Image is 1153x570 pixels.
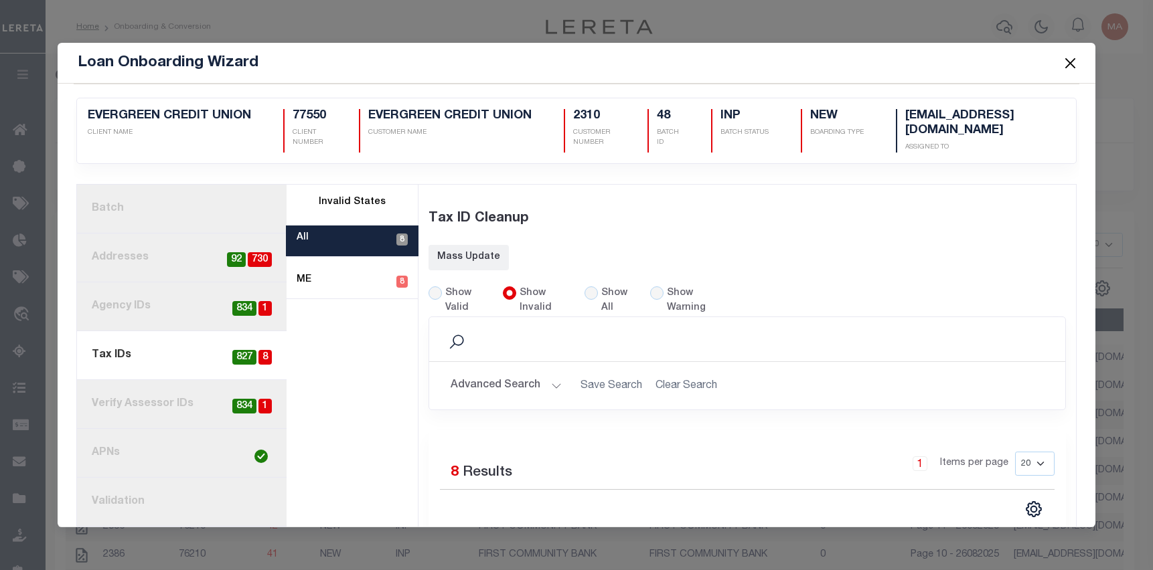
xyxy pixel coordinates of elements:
[396,233,408,246] span: 8
[1062,54,1079,72] button: Close
[293,109,327,124] h5: 77550
[451,466,459,480] span: 8
[601,286,634,316] label: Show All
[258,350,272,365] span: 8
[520,286,568,316] label: Show Invalid
[77,429,287,478] a: APNs
[720,109,769,124] h5: INP
[232,350,256,365] span: 827
[227,252,246,268] span: 92
[368,109,532,124] h5: EVERGREEN CREDIT UNION
[293,128,327,148] p: CLIENT NUMBER
[254,450,268,463] img: check-icon-green.svg
[463,462,512,484] label: Results
[573,128,615,148] p: CUSTOMER NUMBER
[445,286,487,316] label: Show Valid
[232,399,256,414] span: 834
[573,109,615,124] h5: 2310
[810,128,864,138] p: Boarding Type
[940,456,1008,471] span: Items per page
[77,478,287,527] a: Validation
[297,231,309,246] label: All
[429,245,509,270] a: Mass Update
[248,252,272,268] span: 730
[77,331,287,380] a: Tax IDs8827
[258,301,272,316] span: 1
[429,193,1066,245] div: Tax ID Cleanup
[720,128,769,138] p: BATCH STATUS
[396,276,408,288] span: 8
[77,233,287,282] a: Addresses73092
[451,373,562,399] button: Advanced Search
[368,128,532,138] p: CUSTOMER NAME
[88,128,251,138] p: CLIENT NAME
[77,282,287,331] a: Agency IDs1834
[905,142,1033,153] p: Assigned To
[913,456,927,471] a: 1
[78,54,258,72] h5: Loan Onboarding Wizard
[810,109,864,124] h5: NEW
[905,109,1033,138] h5: [EMAIL_ADDRESS][DOMAIN_NAME]
[657,109,679,124] h5: 48
[258,399,272,414] span: 1
[437,250,500,264] div: Mass Update
[232,301,256,316] span: 834
[319,195,386,210] label: Invalid States
[88,109,251,124] h5: EVERGREEN CREDIT UNION
[77,185,287,233] a: Batch
[657,128,679,148] p: BATCH ID
[77,380,287,429] a: Verify Assessor IDs1834
[667,286,721,316] label: Show Warning
[297,273,311,288] label: ME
